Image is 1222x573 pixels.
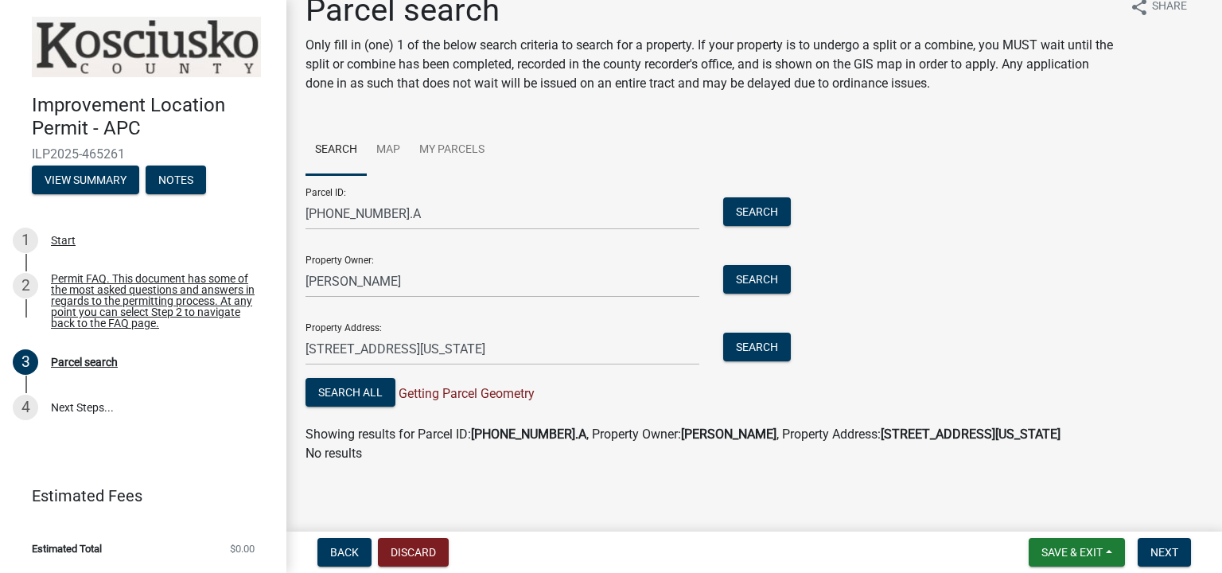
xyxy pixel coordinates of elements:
[51,357,118,368] div: Parcel search
[378,538,449,567] button: Discard
[681,427,776,442] strong: [PERSON_NAME]
[305,125,367,176] a: Search
[32,166,139,194] button: View Summary
[146,166,206,194] button: Notes
[13,273,38,298] div: 2
[13,395,38,420] div: 4
[51,235,76,246] div: Start
[51,273,261,329] div: Permit FAQ. This document has some of the most asked questions and answers in regards to the perm...
[1138,538,1191,567] button: Next
[32,146,255,162] span: ILP2025-465261
[13,349,38,375] div: 3
[410,125,494,176] a: My Parcels
[32,94,274,140] h4: Improvement Location Permit - APC
[367,125,410,176] a: Map
[32,17,261,77] img: Kosciusko County, Indiana
[305,444,1203,463] p: No results
[305,378,395,407] button: Search All
[1029,538,1125,567] button: Save & Exit
[305,425,1203,444] div: Showing results for Parcel ID: , Property Owner: , Property Address:
[230,544,255,554] span: $0.00
[13,480,261,512] a: Estimated Fees
[146,174,206,187] wm-modal-confirm: Notes
[1041,546,1103,559] span: Save & Exit
[723,265,791,294] button: Search
[317,538,372,567] button: Back
[395,386,535,401] span: Getting Parcel Geometry
[881,427,1060,442] strong: [STREET_ADDRESS][US_STATE]
[471,427,586,442] strong: [PHONE_NUMBER].A
[32,174,139,187] wm-modal-confirm: Summary
[723,197,791,226] button: Search
[13,228,38,253] div: 1
[1150,546,1178,559] span: Next
[723,333,791,361] button: Search
[32,544,102,554] span: Estimated Total
[330,546,359,559] span: Back
[305,36,1117,93] p: Only fill in (one) 1 of the below search criteria to search for a property. If your property is t...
